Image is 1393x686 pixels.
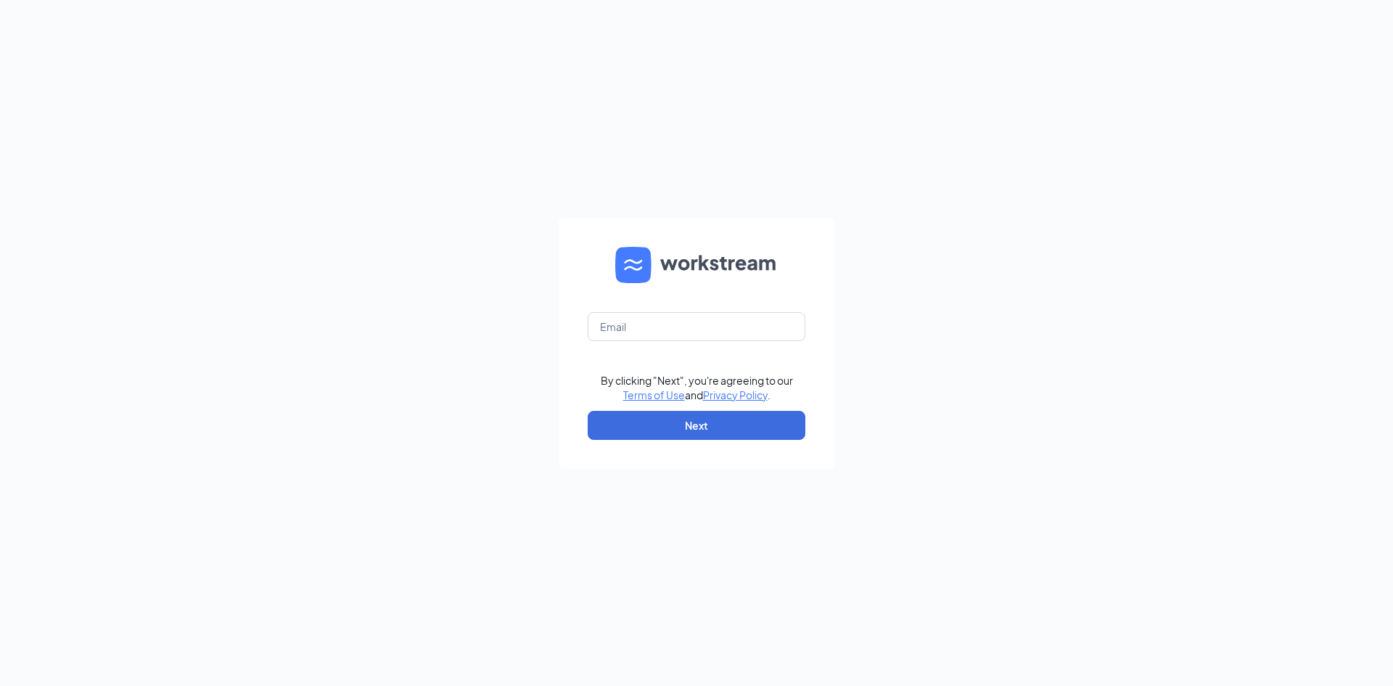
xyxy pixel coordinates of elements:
div: By clicking "Next", you're agreeing to our and . [601,373,793,402]
a: Terms of Use [623,388,685,401]
a: Privacy Policy [703,388,768,401]
input: Email [588,312,805,341]
img: WS logo and Workstream text [615,247,778,283]
button: Next [588,411,805,440]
